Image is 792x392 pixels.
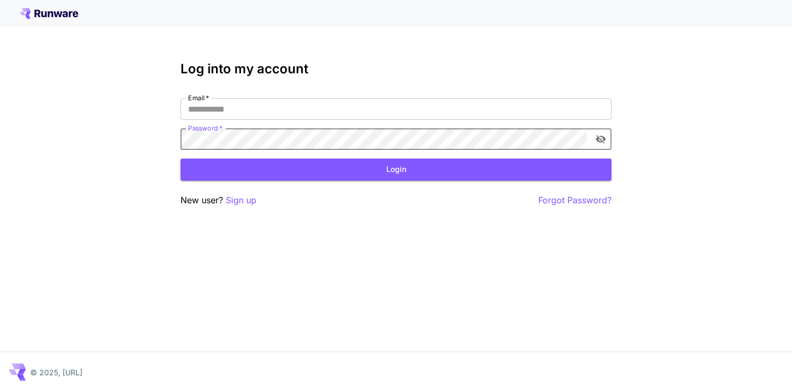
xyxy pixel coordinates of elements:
[226,194,256,207] button: Sign up
[180,194,256,207] p: New user?
[188,93,209,102] label: Email
[591,129,610,149] button: toggle password visibility
[180,159,612,181] button: Login
[180,61,612,77] h3: Log into my account
[30,367,82,378] p: © 2025, [URL]
[538,194,612,207] button: Forgot Password?
[188,123,223,133] label: Password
